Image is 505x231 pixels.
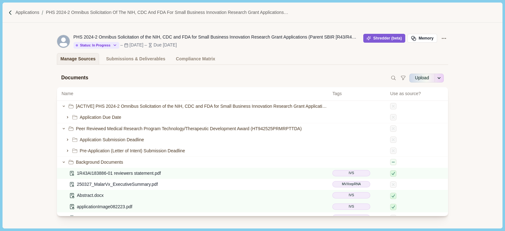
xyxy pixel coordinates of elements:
[435,73,444,83] button: See more options
[342,182,361,187] span: MVXrepRNA
[332,215,370,221] button: OHSU-CDMRP2024
[8,10,13,15] img: Forward slash icon
[80,137,144,143] span: Application Submission Deadline
[76,159,123,166] span: Background Documents
[57,35,70,48] svg: avatar
[76,43,110,47] div: Status: In Progress
[46,9,298,16] a: PHS 2024-2 Omnibus Solicitation of the NIH, CDC and FDA for Small Business Innovation Research Gr...
[332,181,370,188] button: MVXrepRNA
[103,53,169,64] a: Submissions & Deliverables
[332,204,370,210] button: IVS
[77,181,158,188] span: 250327_MalarVx_ExecutiveSummary.pdf
[77,192,104,199] span: Abstract.docx
[332,170,370,177] button: IVS
[336,215,366,220] span: OHSU-CDMRP2024
[74,34,358,40] div: PHS 2024-2 Omnibus Solicitation of the NIH, CDC and FDA for Small Business Innovation Research Gr...
[145,42,147,48] div: –
[349,171,354,176] span: IVS
[76,125,302,132] span: Peer Reviewed Medical Research Program Technology/Therapeutic Development Award (HT942525PRMRPTTDA)
[77,204,133,210] span: applicationImage082223.pdf
[439,34,448,43] button: Application Actions
[77,215,151,221] span: BudgetJustification_FINAL 2024.docx
[15,9,39,16] a: Applications
[80,148,185,154] span: Pre-Application (Letter of Intent) Submission Deadline
[61,74,88,82] span: Documents
[332,90,386,97] span: Tags
[176,53,215,64] div: Compliance Matrix
[172,53,219,64] a: Compliance Matrix
[77,170,161,177] span: 1R43AI183886-01 reviewers statement.pdf
[80,114,122,121] span: Application Due Date
[129,42,143,48] div: [DATE]
[407,34,437,43] button: Memory
[409,73,435,83] button: Upload
[74,42,119,49] button: Status: In Progress
[390,90,421,97] span: Use as source?
[349,204,354,209] span: IVS
[153,42,177,48] div: Due [DATE]
[363,34,405,43] button: Shredder (beta)
[332,192,370,199] button: IVS
[62,90,73,97] span: Name
[61,53,96,64] div: Manage Sources
[349,193,354,198] span: IVS
[57,53,99,64] a: Manage Sources
[106,53,165,64] div: Submissions & Deliverables
[39,10,46,15] img: Forward slash icon
[120,42,123,48] div: –
[76,103,328,110] span: [ACTIVE] PHS 2024-2 Omnibus Solicitation of the NIH, CDC and FDA for Small Business Innovation Re...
